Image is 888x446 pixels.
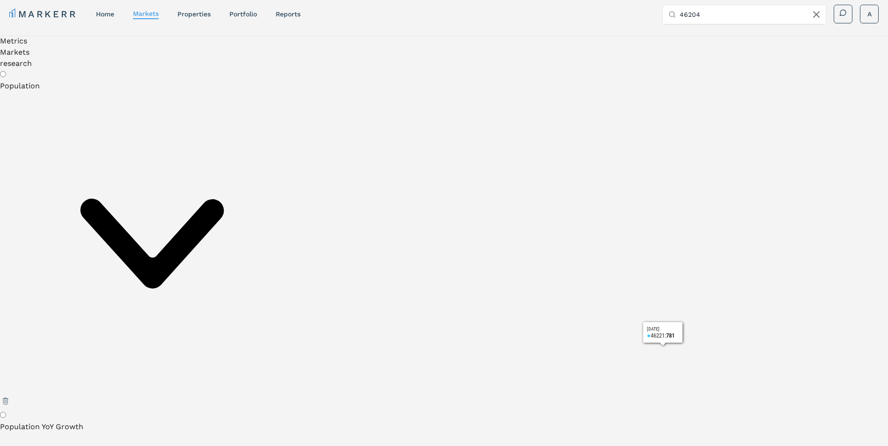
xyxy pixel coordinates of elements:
[860,5,879,23] button: A
[276,10,301,18] a: reports
[867,9,872,19] span: A
[133,10,159,17] a: markets
[680,5,820,24] input: Search by MSA, ZIP, Property Name, or Address
[177,10,211,18] a: properties
[9,7,77,21] a: MARKERR
[96,10,114,18] a: home
[229,10,257,18] a: Portfolio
